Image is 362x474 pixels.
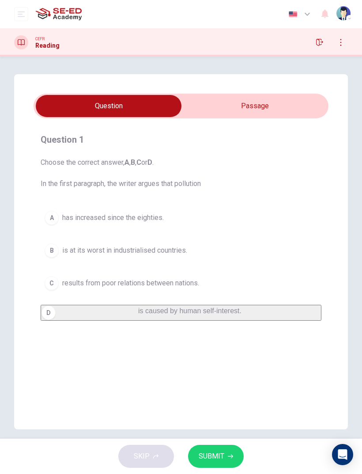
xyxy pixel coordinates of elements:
[35,42,60,49] h1: Reading
[147,158,152,167] b: D
[41,305,321,321] button: Dis caused by human self-interest.
[41,272,321,294] button: Cresults from poor relations between nations.
[41,133,321,147] h4: Question 1
[62,278,199,288] span: results from poor relations between nations.
[62,212,164,223] span: has increased since the eighties.
[199,450,224,463] span: SUBMIT
[124,158,129,167] b: A
[41,157,321,189] span: Choose the correct answer, , , or . In the first paragraph, the writer argues that pollution
[188,445,244,468] button: SUBMIT
[131,158,135,167] b: B
[35,5,82,23] img: SE-ED Academy logo
[336,6,351,20] img: Profile picture
[62,245,187,256] span: is at its worst in industrialised countries.
[136,158,141,167] b: C
[14,7,28,21] button: open mobile menu
[35,36,45,42] span: CEFR
[45,276,59,290] div: C
[138,307,241,315] span: is caused by human self-interest.
[45,211,59,225] div: A
[41,239,321,262] button: Bis at its worst in industrialised countries.
[41,207,321,229] button: Ahas increased since the eighties.
[41,306,56,320] div: D
[332,444,353,465] div: Open Intercom Messenger
[287,11,298,18] img: en
[45,243,59,258] div: B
